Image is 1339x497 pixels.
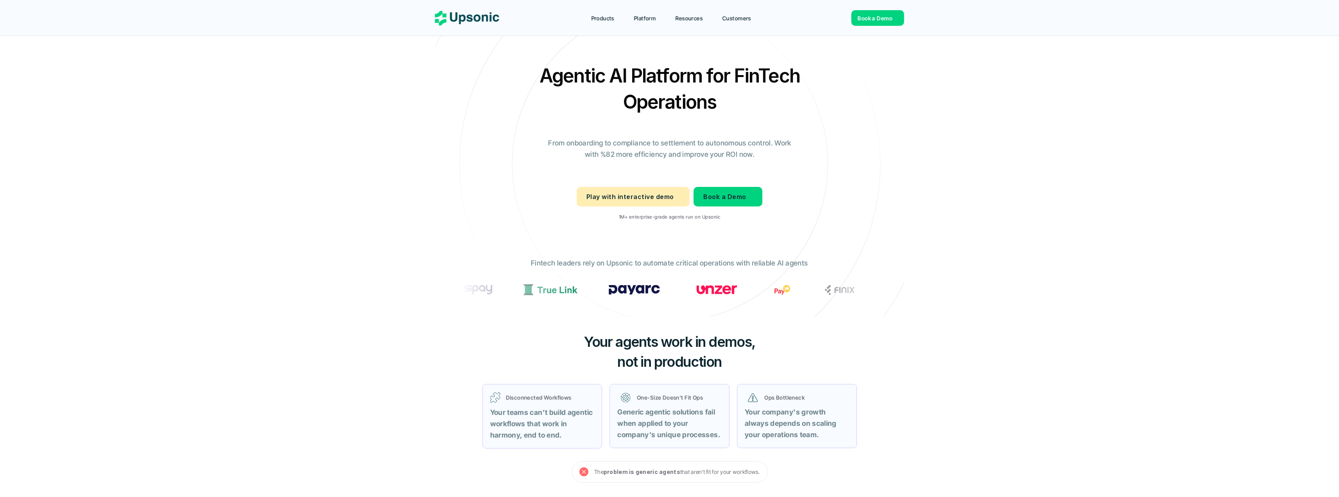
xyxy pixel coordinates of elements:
[858,14,893,22] p: Book a Demo
[617,353,722,370] span: not in production
[594,467,760,477] p: The that aren’t fit for your workflows.
[586,191,674,203] p: Play with interactive demo
[722,14,751,22] p: Customers
[619,214,720,220] p: 1M+ enterprise-grade agents run on Upsonic
[694,187,762,206] a: Book a Demo
[851,10,904,26] a: Book a Demo
[533,63,807,115] h2: Agentic AI Platform for FinTech Operations
[676,14,703,22] p: Resources
[584,333,755,350] span: Your agents work in demos,
[704,191,746,203] p: Book a Demo
[634,14,656,22] p: Platform
[637,393,718,402] p: One-Size Doesn’t Fit Ops
[586,11,627,25] a: Products
[577,187,690,206] a: Play with interactive demo
[490,408,595,439] strong: Your teams can’t build agentic workflows that work in harmony, end to end.
[617,408,720,439] strong: Generic agentic solutions fail when applied to your company’s unique processes.
[745,408,838,439] strong: Your company's growth always depends on scaling your operations team.
[764,393,846,402] p: Ops Bottleneck
[531,258,808,269] p: Fintech leaders rely on Upsonic to automate critical operations with reliable AI agents
[543,138,797,160] p: From onboarding to compliance to settlement to autonomous control. Work with %82 more efficiency ...
[604,468,680,475] strong: problem is generic agents
[506,393,595,402] p: Disconnected Workflows
[591,14,614,22] p: Products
